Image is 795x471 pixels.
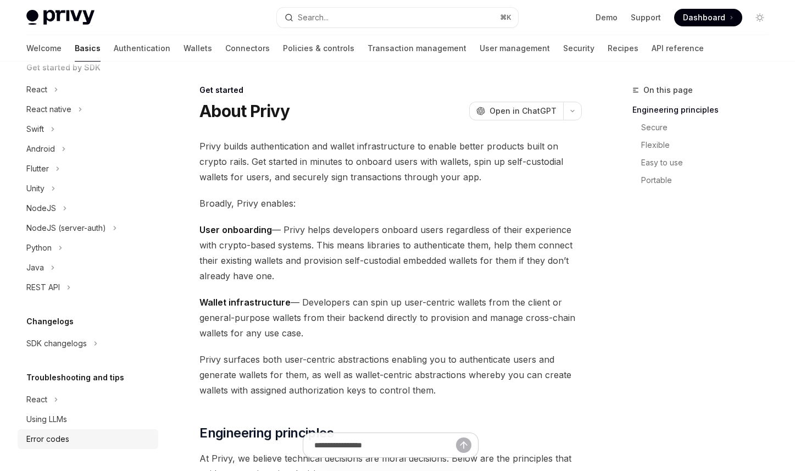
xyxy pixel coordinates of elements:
[480,35,550,62] a: User management
[26,281,60,294] div: REST API
[199,85,582,96] div: Get started
[490,106,557,117] span: Open in ChatGPT
[26,182,45,195] div: Unity
[456,437,471,453] button: Send message
[641,119,777,136] a: Secure
[26,221,106,235] div: NodeJS (server-auth)
[641,136,777,154] a: Flexible
[683,12,725,23] span: Dashboard
[199,222,582,284] span: — Privy helps developers onboard users regardless of their experience with crypto-based systems. ...
[500,13,512,22] span: ⌘ K
[26,393,47,406] div: React
[469,102,563,120] button: Open in ChatGPT
[283,35,354,62] a: Policies & controls
[751,9,769,26] button: Toggle dark mode
[199,424,333,442] span: Engineering principles
[298,11,329,24] div: Search...
[75,35,101,62] a: Basics
[26,142,55,156] div: Android
[26,261,44,274] div: Java
[632,101,777,119] a: Engineering principles
[26,371,124,384] h5: Troubleshooting and tips
[26,241,52,254] div: Python
[596,12,618,23] a: Demo
[608,35,638,62] a: Recipes
[18,429,158,449] a: Error codes
[199,138,582,185] span: Privy builds authentication and wallet infrastructure to enable better products built on crypto r...
[641,171,777,189] a: Portable
[199,352,582,398] span: Privy surfaces both user-centric abstractions enabling you to authenticate users and generate wal...
[26,123,44,136] div: Swift
[26,162,49,175] div: Flutter
[26,202,56,215] div: NodeJS
[641,154,777,171] a: Easy to use
[674,9,742,26] a: Dashboard
[26,413,67,426] div: Using LLMs
[277,8,519,27] button: Search...⌘K
[26,433,69,446] div: Error codes
[368,35,466,62] a: Transaction management
[631,12,661,23] a: Support
[225,35,270,62] a: Connectors
[26,10,94,25] img: light logo
[199,101,290,121] h1: About Privy
[199,297,291,308] strong: Wallet infrastructure
[199,224,272,235] strong: User onboarding
[26,83,47,96] div: React
[26,337,87,350] div: SDK changelogs
[114,35,170,62] a: Authentication
[18,409,158,429] a: Using LLMs
[199,295,582,341] span: — Developers can spin up user-centric wallets from the client or general-purpose wallets from the...
[652,35,704,62] a: API reference
[26,103,71,116] div: React native
[563,35,594,62] a: Security
[643,84,693,97] span: On this page
[26,35,62,62] a: Welcome
[184,35,212,62] a: Wallets
[199,196,582,211] span: Broadly, Privy enables:
[26,315,74,328] h5: Changelogs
